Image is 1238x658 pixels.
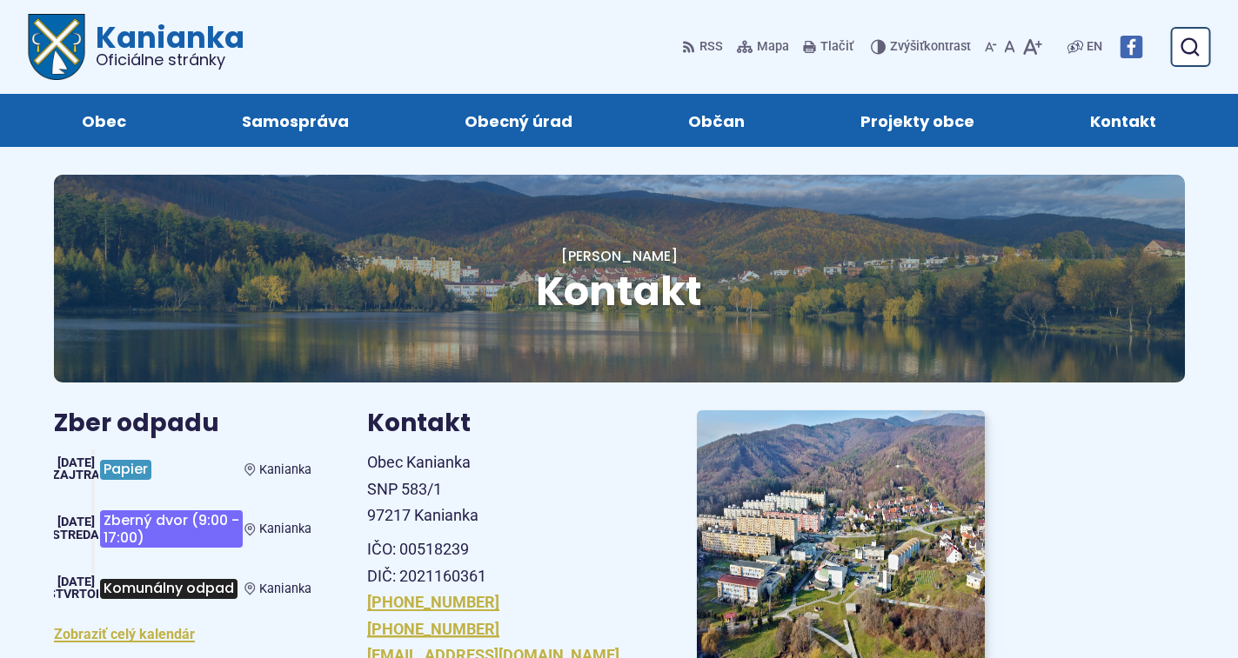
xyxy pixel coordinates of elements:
[1087,37,1102,57] span: EN
[202,94,390,147] a: Samospráva
[85,23,244,68] span: Kanianka
[1083,37,1106,57] a: EN
[82,94,126,147] span: Obec
[367,410,655,437] h3: Kontakt
[1049,94,1196,147] a: Kontakt
[699,37,723,57] span: RSS
[465,94,572,147] span: Obecný úrad
[57,455,95,470] span: [DATE]
[688,94,745,147] span: Občan
[820,40,853,55] span: Tlačiť
[367,536,655,589] p: IČO: 00518239 DIČ: 2021160361
[54,626,195,642] a: Zobraziť celý kalendár
[52,468,100,482] span: Zajtra
[981,29,1000,65] button: Zmenšiť veľkosť písma
[733,29,793,65] a: Mapa
[1120,36,1142,58] img: Prejsť na Facebook stránku
[890,39,924,54] span: Zvýšiť
[28,14,244,80] a: Logo Kanianka, prejsť na domovskú stránku.
[367,620,499,638] a: [PHONE_NUMBER]
[890,40,971,55] span: kontrast
[259,522,311,536] span: Kanianka
[28,14,85,80] img: Prejsť na domovskú stránku
[52,528,99,542] span: streda
[367,453,478,524] span: Obec Kanianka SNP 583/1 97217 Kanianka
[54,410,311,437] h3: Zber odpadu
[100,579,238,599] span: Komunálny odpad
[757,37,789,57] span: Mapa
[367,593,499,611] a: [PHONE_NUMBER]
[1019,29,1046,65] button: Zväčšiť veľkosť písma
[536,263,702,319] span: Kontakt
[54,449,311,489] a: Papier Kanianka [DATE] Zajtra
[1090,94,1156,147] span: Kontakt
[259,462,311,477] span: Kanianka
[682,29,726,65] a: RSS
[561,246,678,266] a: [PERSON_NAME]
[48,587,104,602] span: štvrtok
[54,503,311,555] a: Zberný dvor (9:00 - 17:00) Kanianka [DATE] streda
[860,94,974,147] span: Projekty obce
[648,94,786,147] a: Občan
[42,94,167,147] a: Obec
[242,94,349,147] span: Samospráva
[100,460,151,480] span: Papier
[800,29,857,65] button: Tlačiť
[96,52,244,68] span: Oficiálne stránky
[54,568,311,608] a: Komunálny odpad Kanianka [DATE] štvrtok
[57,575,95,589] span: [DATE]
[1000,29,1019,65] button: Nastaviť pôvodnú veľkosť písma
[820,94,1014,147] a: Projekty obce
[425,94,613,147] a: Obecný úrad
[100,510,243,548] span: Zberný dvor (9:00 - 17:00)
[57,515,95,529] span: [DATE]
[259,582,311,596] span: Kanianka
[871,29,974,65] button: Zvýšiťkontrast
